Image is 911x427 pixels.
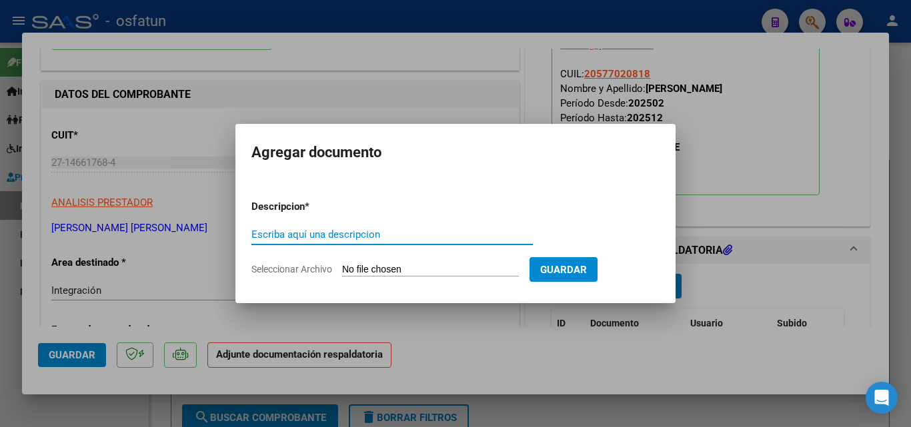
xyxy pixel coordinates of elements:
h2: Agregar documento [251,140,660,165]
div: Open Intercom Messenger [866,382,898,414]
span: Guardar [540,264,587,276]
button: Guardar [530,257,598,282]
span: Seleccionar Archivo [251,264,332,274]
p: Descripcion [251,199,374,214]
